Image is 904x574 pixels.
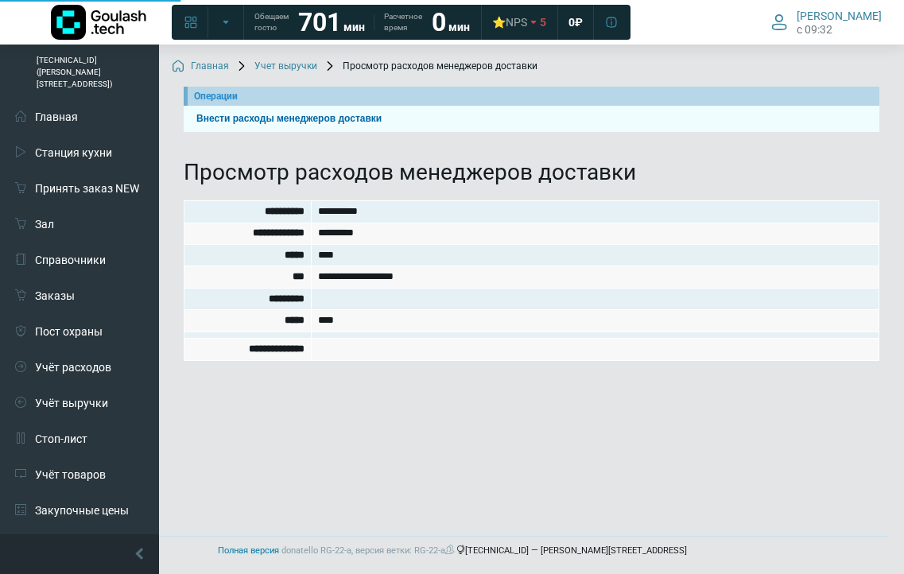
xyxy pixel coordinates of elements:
[506,16,527,29] span: NPS
[324,60,537,73] span: Просмотр расходов менеджеров доставки
[384,11,422,33] span: Расчетное время
[483,8,556,37] a: ⭐NPS 5
[343,21,365,33] span: мин
[568,15,575,29] span: 0
[194,89,873,103] div: Операции
[245,8,479,37] a: Обещаем гостю 701 мин Расчетное время 0 мин
[575,15,583,29] span: ₽
[762,6,891,39] button: [PERSON_NAME] c 09:32
[797,23,832,36] span: c 09:32
[540,15,546,29] span: 5
[16,536,888,566] footer: [TECHNICAL_ID] — [PERSON_NAME][STREET_ADDRESS]
[184,159,879,186] h1: Просмотр расходов менеджеров доставки
[172,60,229,73] a: Главная
[559,8,592,37] a: 0 ₽
[254,11,289,33] span: Обещаем гостю
[235,60,317,73] a: Учет выручки
[432,7,446,37] strong: 0
[492,15,527,29] div: ⭐
[51,5,146,40] img: Логотип компании Goulash.tech
[298,7,341,37] strong: 701
[218,545,279,556] a: Полная версия
[281,545,456,556] span: donatello RG-22-a, версия ветки: RG-22-a
[797,9,882,23] span: [PERSON_NAME]
[190,111,873,126] a: Внести расходы менеджеров доставки
[448,21,470,33] span: мин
